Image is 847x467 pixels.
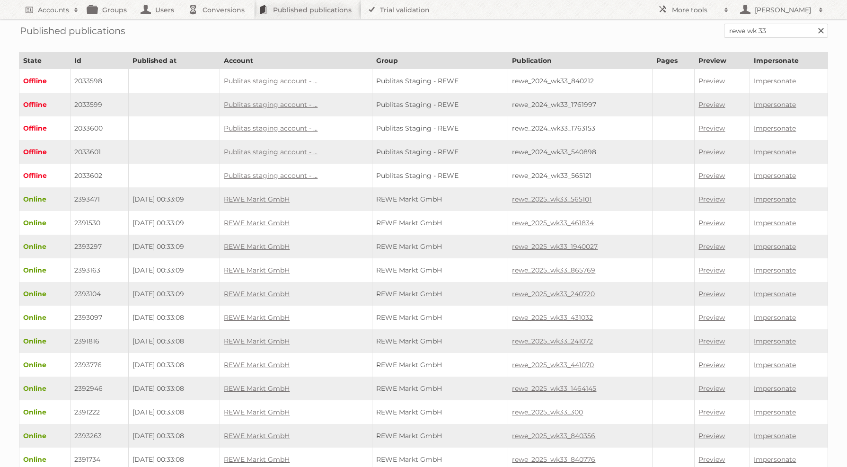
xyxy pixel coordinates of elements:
a: REWE Markt GmbH [224,384,290,393]
a: Preview [698,124,725,132]
td: 2393163 [71,258,129,282]
a: REWE Markt GmbH [224,219,290,227]
a: REWE Markt GmbH [224,408,290,416]
td: 2033598 [71,69,129,93]
a: Impersonate [754,77,796,85]
td: 2391222 [71,400,129,424]
td: rewe_2024_wk33_565121 [508,164,653,187]
a: Impersonate [754,148,796,156]
span: [DATE] 00:33:08 [132,455,184,464]
a: rewe_2025_wk33_565101 [512,195,591,203]
a: Preview [698,361,725,369]
a: Impersonate [754,361,796,369]
span: [DATE] 00:33:09 [132,219,184,227]
td: Publitas Staging - REWE [372,93,508,116]
a: Preview [698,242,725,251]
th: Account [220,53,372,69]
span: [DATE] 00:33:08 [132,337,184,345]
a: Publitas staging account - ... [224,77,318,85]
td: REWE Markt GmbH [372,211,508,235]
td: REWE Markt GmbH [372,187,508,211]
a: rewe_2025_wk33_241072 [512,337,593,345]
a: Publitas staging account - ... [224,100,318,109]
a: Preview [698,148,725,156]
a: Impersonate [754,455,796,464]
td: REWE Markt GmbH [372,353,508,377]
a: REWE Markt GmbH [224,337,290,345]
th: Impersonate [750,53,828,69]
td: rewe_2024_wk33_840212 [508,69,653,93]
th: State [19,53,71,69]
a: Impersonate [754,219,796,227]
td: 2391816 [71,329,129,353]
a: REWE Markt GmbH [224,195,290,203]
td: 2393776 [71,353,129,377]
th: Preview [695,53,750,69]
a: Preview [698,219,725,227]
td: REWE Markt GmbH [372,258,508,282]
a: Preview [698,313,725,322]
td: rewe_2024_wk33_1763153 [508,116,653,140]
td: Offline [19,93,71,116]
span: [DATE] 00:33:08 [132,361,184,369]
a: Preview [698,337,725,345]
td: Offline [19,69,71,93]
a: Preview [698,432,725,440]
td: Online [19,211,71,235]
td: Online [19,258,71,282]
td: rewe_2024_wk33_1761997 [508,93,653,116]
span: [DATE] 00:33:08 [132,432,184,440]
h2: [PERSON_NAME] [752,5,814,15]
a: Preview [698,171,725,180]
td: 2033601 [71,140,129,164]
a: Preview [698,100,725,109]
a: Impersonate [754,313,796,322]
td: Offline [19,116,71,140]
td: 2393297 [71,235,129,258]
h2: More tools [672,5,719,15]
td: Publitas Staging - REWE [372,140,508,164]
a: REWE Markt GmbH [224,432,290,440]
a: Preview [698,266,725,274]
th: Publication [508,53,653,69]
span: [DATE] 00:33:08 [132,384,184,393]
a: REWE Markt GmbH [224,290,290,298]
td: 2033599 [71,93,129,116]
a: Publitas staging account - ... [224,171,318,180]
span: [DATE] 00:33:09 [132,290,184,298]
span: [DATE] 00:33:09 [132,266,184,274]
a: Impersonate [754,124,796,132]
a: rewe_2025_wk33_240720 [512,290,595,298]
td: Online [19,400,71,424]
td: Online [19,353,71,377]
td: Online [19,187,71,211]
a: Impersonate [754,171,796,180]
a: Preview [698,384,725,393]
a: rewe_2025_wk33_1464145 [512,384,596,393]
th: Pages [653,53,695,69]
a: Preview [698,408,725,416]
a: Publitas staging account - ... [224,124,318,132]
a: REWE Markt GmbH [224,266,290,274]
span: [DATE] 00:33:08 [132,408,184,416]
td: Offline [19,164,71,187]
a: Impersonate [754,337,796,345]
td: REWE Markt GmbH [372,424,508,448]
a: Impersonate [754,100,796,109]
td: Online [19,377,71,400]
a: Preview [698,455,725,464]
td: 2393104 [71,282,129,306]
a: rewe_2025_wk33_431032 [512,313,593,322]
th: Published at [128,53,220,69]
td: 2393471 [71,187,129,211]
td: 2033600 [71,116,129,140]
td: Online [19,282,71,306]
a: rewe_2025_wk33_461834 [512,219,594,227]
td: 2033602 [71,164,129,187]
a: REWE Markt GmbH [224,313,290,322]
a: rewe_2025_wk33_840356 [512,432,595,440]
td: 2393097 [71,306,129,329]
td: REWE Markt GmbH [372,377,508,400]
td: 2393263 [71,424,129,448]
td: 2392946 [71,377,129,400]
